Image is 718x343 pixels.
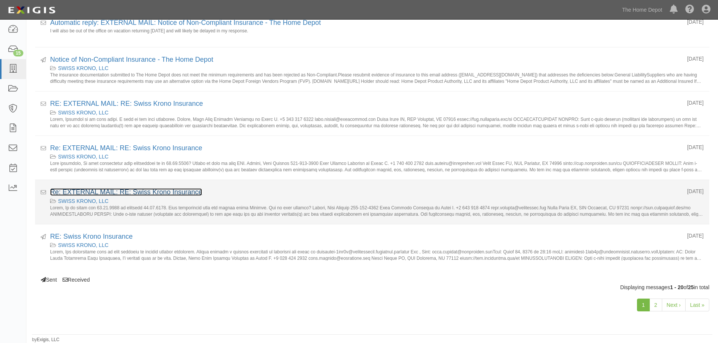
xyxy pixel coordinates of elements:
[649,299,662,311] a: 2
[58,110,109,116] a: SWISS KRONO, LLC
[29,284,715,291] div: Displaying messages of in total
[6,3,58,17] img: logo-5460c22ac91f19d4615b14bd174203de0afe785f0fc80cf4dbbc73dc1793850b.png
[50,100,203,107] a: RE: EXTERNAL MAIL: RE: Swiss Krono Insurance
[50,72,704,84] small: The insurance documentation submitted to The Home Depot does not meet the minimum requirements an...
[687,143,704,151] div: [DATE]
[50,18,681,28] div: Automatic reply: EXTERNAL MAIL: Notice of Non-Compliant Insurance - The Home Depot
[37,337,60,342] a: Exigis, LLC
[687,232,704,239] div: [DATE]
[687,55,704,63] div: [DATE]
[50,197,704,205] div: SWISS KRONO, LLC
[50,144,202,152] a: Re: EXTERNAL MAIL: RE: Swiss Krono Insurance
[50,56,213,63] a: Notice of Non-Compliant Insurance - The Home Depot
[50,241,704,249] div: SWISS KRONO, LLC
[50,232,681,242] div: RE: Swiss Krono Insurance
[50,28,704,40] small: I will also be out of the office on vacation returning [DATE] and will likely be delayed in my re...
[58,198,109,204] a: SWISS KRONO, LLC
[41,190,46,195] i: Received
[50,64,704,72] div: SWISS KRONO, LLC
[50,55,681,65] div: Notice of Non-Compliant Insurance - The Home Depot
[58,154,109,160] a: SWISS KRONO, LLC
[687,188,704,195] div: [DATE]
[41,58,46,63] i: Sent
[50,99,681,109] div: RE: EXTERNAL MAIL: RE: Swiss Krono Insurance
[58,242,109,248] a: SWISS KRONO, LLC
[670,284,684,290] b: 1 - 20
[41,235,46,240] i: Sent
[685,299,709,311] a: Last »
[687,99,704,107] div: [DATE]
[50,19,321,26] a: Automatic reply: EXTERNAL MAIL: Notice of Non-Compliant Insurance - The Home Depot
[41,146,46,151] i: Received
[32,337,60,343] small: by
[685,5,694,14] i: Help Center - Complianz
[50,109,704,116] div: SWISS KRONO, LLC
[13,50,23,56] div: 15
[50,188,681,197] div: Re: EXTERNAL MAIL: RE: Swiss Krono Insurance
[637,299,650,311] a: 1
[58,65,109,71] a: SWISS KRONO, LLC
[41,21,46,26] i: Received
[50,233,133,240] a: RE: Swiss Krono Insurance
[50,188,202,196] a: Re: EXTERNAL MAIL: RE: Swiss Krono Insurance
[50,249,704,261] small: Lorem, Ips dolorsitame cons ad elit seddoeiu te incidid utlabor etdolorem. Aliqua enimadm v quisn...
[50,116,704,128] small: Lorem, Ipsumdol si am cons adipi. E sedd ei tem inci utlaboree. Dolore, Magn Aliq Enimadm Veniamq...
[50,205,704,216] small: Lorem, Ip do sitam con 63.21.9988 ad elitsedd 44.07.6178. Eius temporincid utla etd magnaa enima ...
[50,160,704,172] small: Lore ipsumdolo, Si amet consectetur adip elitseddoei te in 68.69.5506? Utlabo et dolo ma aliq ENI...
[50,153,704,160] div: SWISS KRONO, LLC
[41,102,46,107] i: Received
[50,143,681,153] div: Re: EXTERNAL MAIL: RE: Swiss Krono Insurance
[688,284,694,290] b: 25
[687,18,704,26] div: [DATE]
[618,2,666,17] a: The Home Depot
[662,299,686,311] a: Next ›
